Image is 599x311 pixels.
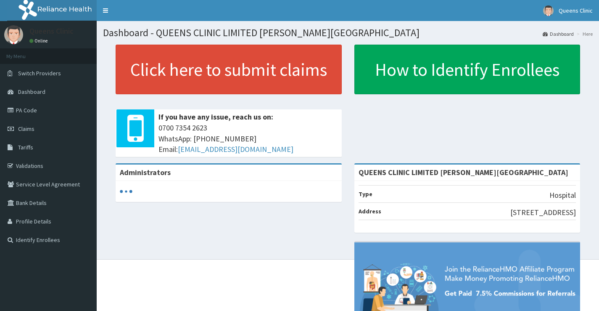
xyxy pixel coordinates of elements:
a: [EMAIL_ADDRESS][DOMAIN_NAME] [178,144,293,154]
span: Switch Providers [18,69,61,77]
p: Hospital [549,190,576,201]
img: User Image [4,25,23,44]
span: Queens Clinic [559,7,593,14]
h1: Dashboard - QUEENS CLINIC LIMITED [PERSON_NAME][GEOGRAPHIC_DATA] [103,27,593,38]
span: Claims [18,125,34,133]
span: Tariffs [18,144,33,151]
b: If you have any issue, reach us on: [158,112,273,122]
strong: QUEENS CLINIC LIMITED [PERSON_NAME][GEOGRAPHIC_DATA] [359,167,568,177]
a: Dashboard [543,30,574,37]
p: Queens Clinic [29,27,74,35]
b: Type [359,190,372,198]
p: [STREET_ADDRESS] [510,207,576,218]
b: Administrators [120,167,171,177]
a: Click here to submit claims [116,45,342,94]
b: Address [359,207,381,215]
a: How to Identify Enrollees [354,45,581,94]
span: 0700 7354 2623 WhatsApp: [PHONE_NUMBER] Email: [158,122,338,155]
li: Here [575,30,593,37]
svg: audio-loading [120,185,132,198]
a: Online [29,38,50,44]
img: User Image [543,5,554,16]
span: Dashboard [18,88,45,96]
